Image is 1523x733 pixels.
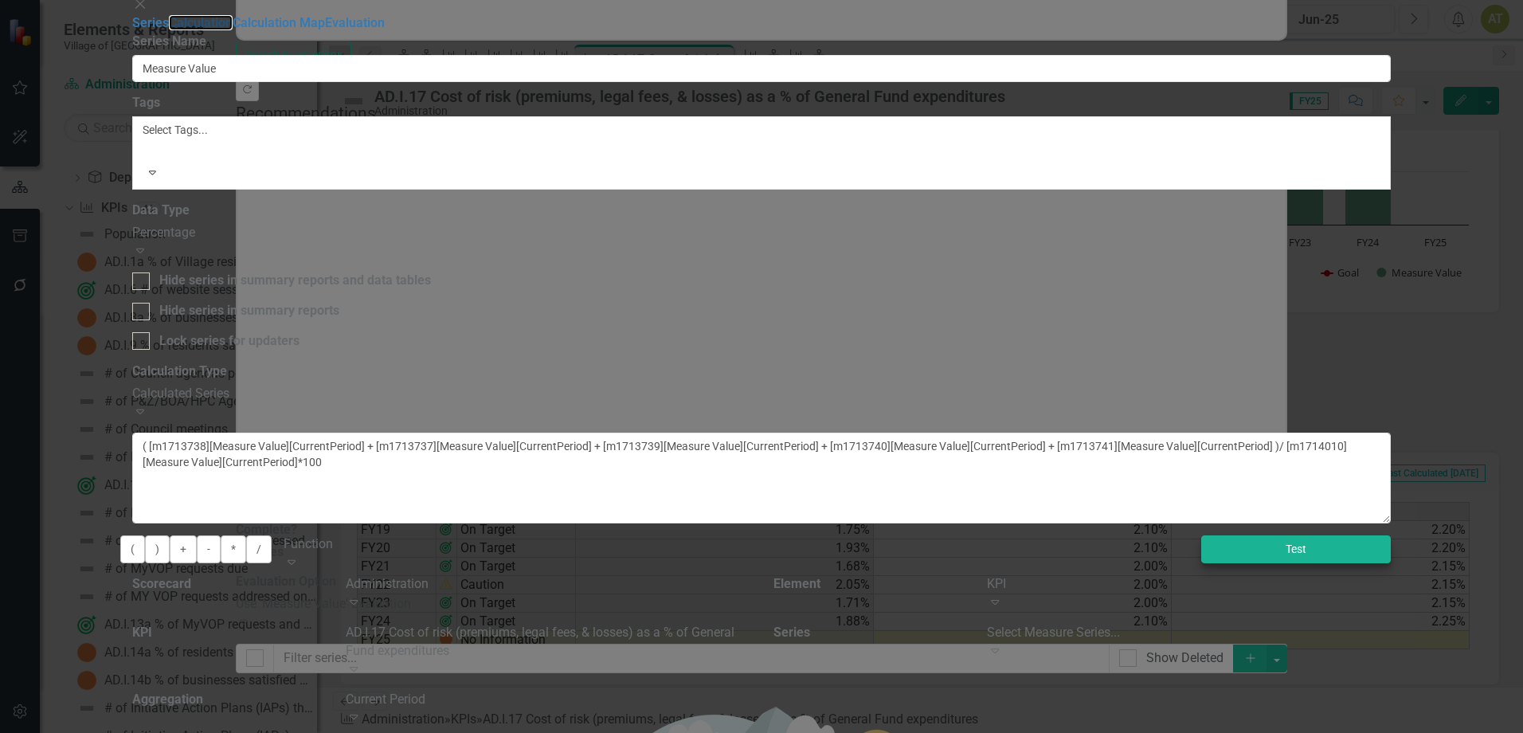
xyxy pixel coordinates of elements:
[159,302,339,320] div: Hide series in summary reports
[325,15,385,30] a: Evaluation
[284,535,1177,554] div: Function
[773,624,810,642] label: Series
[1201,535,1391,563] button: Test
[145,535,170,563] button: )
[132,385,1391,403] div: Calculated Series
[132,94,160,112] label: Tags
[197,535,221,563] button: -
[346,624,750,660] div: AD.I.17 Cost of risk (premiums, legal fees, & losses) as a % of General Fund expenditures
[132,433,1391,523] textarea: ( [m1713738][Measure Value][CurrentPeriod] + [m1713737][Measure Value][CurrentPeriod] + [m1713739...
[233,15,325,30] a: Calculation Map
[346,691,750,709] div: Current Period
[159,332,300,351] div: Lock series for updaters
[132,202,190,220] label: Data Type
[170,535,197,563] button: +
[132,55,1391,82] input: Series Name
[987,575,1391,594] div: KPI
[169,15,233,30] a: Calculation
[773,575,820,594] label: Element
[346,575,750,594] div: Administration
[132,33,206,51] label: Series Name
[132,15,169,30] a: Series
[143,122,1380,138] div: Select Tags...
[159,272,431,290] div: Hide series in summary reports and data tables
[132,363,227,381] label: Calculation Type
[120,535,145,563] button: (
[132,575,191,594] label: Scorecard
[132,691,203,709] label: Aggregation
[132,224,1391,242] div: Percentage
[132,624,152,642] label: KPI
[987,624,1391,642] div: Select Measure Series...
[246,535,272,563] button: /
